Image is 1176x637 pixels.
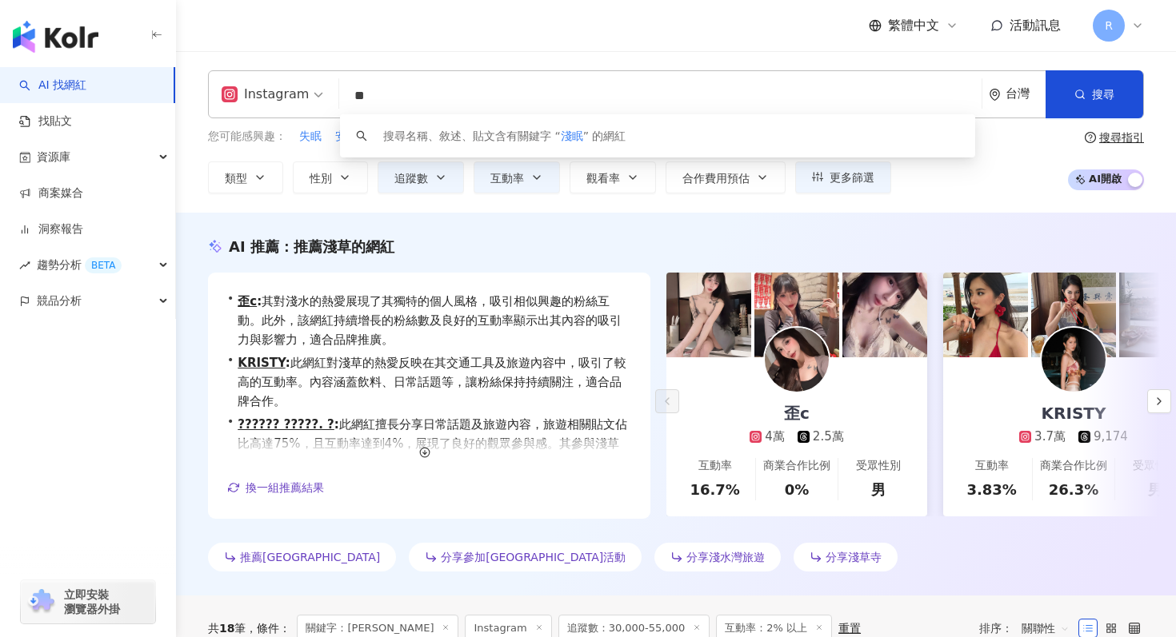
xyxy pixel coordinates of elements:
[686,551,765,563] span: 分享淺水灣旅遊
[222,82,309,107] div: Instagram
[943,273,1028,357] img: post-image
[586,172,620,185] span: 觀看率
[830,171,874,184] span: 更多篩選
[813,428,844,445] div: 2.5萬
[299,129,322,145] span: 失眠
[227,353,631,411] div: •
[871,480,886,500] div: 男
[1085,132,1096,143] span: question-circle
[1105,17,1113,34] span: R
[1046,70,1143,118] button: 搜尋
[1040,458,1107,474] div: 商業合作比例
[229,237,394,257] div: AI 推薦 ：
[378,161,464,193] button: 追蹤數
[13,21,98,53] img: logo
[1042,328,1106,392] img: KOL Avatar
[240,551,380,563] span: 推薦[GEOGRAPHIC_DATA]
[64,587,120,616] span: 立即安裝 瀏覽器外掛
[246,622,290,635] span: 條件 ：
[227,415,631,472] div: •
[19,113,72,129] a: 找貼文
[294,238,394,255] span: 推薦淺草的網紅
[1148,480,1162,500] div: 男
[570,161,656,193] button: 觀看率
[1031,273,1116,357] img: post-image
[1010,18,1061,33] span: 活動訊息
[1006,87,1046,101] div: 台灣
[227,292,631,349] div: •
[19,221,83,237] a: 洞察報告
[842,273,927,357] img: post-image
[989,89,1001,101] span: environment
[219,622,234,635] span: 18
[1034,428,1066,445] div: 3.7萬
[208,129,286,145] span: 您可能感興趣：
[394,172,428,185] span: 追蹤數
[975,458,1009,474] div: 互動率
[37,247,122,283] span: 趨勢分析
[765,428,785,445] div: 4萬
[690,480,739,500] div: 16.7%
[1092,88,1114,101] span: 搜尋
[238,356,285,370] a: KRISTY
[298,128,322,145] button: 失眠
[826,551,882,563] span: 分享淺草寺
[856,458,901,474] div: 受眾性別
[238,353,631,411] span: 此網紅對淺草的熱愛反映在其交通工具及旅遊內容中，吸引了較高的互動率。內容涵蓋飲料、日常話題等，讓粉絲保持持續關注，適合品牌合作。
[698,458,732,474] div: 互動率
[310,172,332,185] span: 性別
[293,161,368,193] button: 性別
[1099,131,1144,144] div: 搜尋指引
[888,17,939,34] span: 繁體中文
[1049,480,1098,500] div: 26.3%
[21,580,155,623] a: chrome extension立即安裝 瀏覽器外掛
[238,417,334,432] a: ?????? ?????. ?
[966,480,1016,500] div: 3.83%
[838,622,861,635] div: 重置
[765,328,829,392] img: KOL Avatar
[208,622,246,635] div: 共 筆
[763,458,830,474] div: 商業合作比例
[666,357,927,516] a: 歪c4萬2.5萬互動率16.7%商業合作比例0%受眾性別男
[227,476,325,500] button: 換一組推薦結果
[85,257,122,273] div: BETA
[26,589,57,615] img: chrome extension
[474,161,560,193] button: 互動率
[666,273,751,357] img: post-image
[257,294,262,309] span: :
[19,185,83,201] a: 商案媒合
[37,139,70,175] span: 資源庫
[682,172,750,185] span: 合作費用預估
[561,129,583,142] span: 淺眠
[1026,402,1122,424] div: KRISTY
[666,161,786,193] button: 合作費用預估
[441,551,626,563] span: 分享參加[GEOGRAPHIC_DATA]活動
[334,417,339,432] span: :
[225,172,247,185] span: 類型
[286,356,290,370] span: :
[490,172,524,185] span: 互動率
[238,415,631,472] span: 此網紅擅長分享日常話題及旅遊內容，旅遊相關貼文佔比高達75%，且互動率達到4%，展現了良好的觀眾參與感。其參與淺草寺活動，為粉絲提供了豐富的文化體驗，增強了與粉絲的連結。
[238,294,257,309] a: 歪c
[768,402,826,424] div: 歪c
[785,480,810,500] div: 0%
[356,130,367,141] span: search
[334,128,370,145] button: 安眠藥
[37,283,82,319] span: 競品分析
[238,292,631,349] span: 其對淺水的熱愛展現了其獨特的個人風格，吸引相似興趣的粉絲互動。此外，該網紅持續增長的粉絲數及良好的互動率顯示出其內容的吸引力與影響力，適合品牌推廣。
[383,127,626,145] div: 搜尋名稱、敘述、貼文含有關鍵字 “ ” 的網紅
[208,161,283,193] button: 類型
[19,260,30,271] span: rise
[1094,428,1128,445] div: 9,174
[754,273,839,357] img: post-image
[335,129,369,145] span: 安眠藥
[19,78,86,94] a: searchAI 找網紅
[795,161,891,193] button: 更多篩選
[246,481,324,494] span: 換一組推薦結果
